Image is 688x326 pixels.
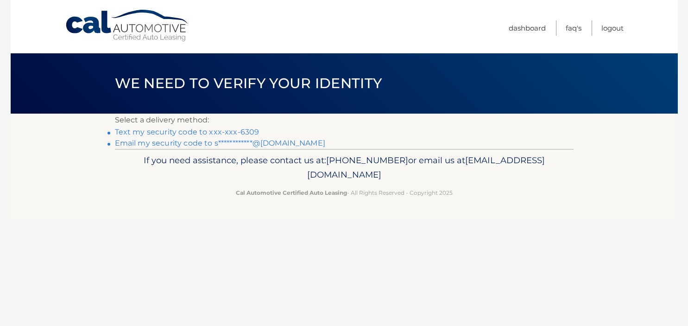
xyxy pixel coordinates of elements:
a: Logout [601,20,624,36]
p: If you need assistance, please contact us at: or email us at [121,153,568,183]
a: FAQ's [566,20,581,36]
a: Cal Automotive [65,9,190,42]
span: [PHONE_NUMBER] [326,155,408,166]
a: Text my security code to xxx-xxx-6309 [115,128,259,136]
span: We need to verify your identity [115,75,382,92]
p: Select a delivery method: [115,114,574,127]
strong: Cal Automotive Certified Auto Leasing [236,189,347,196]
p: - All Rights Reserved - Copyright 2025 [121,188,568,198]
a: Dashboard [509,20,546,36]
